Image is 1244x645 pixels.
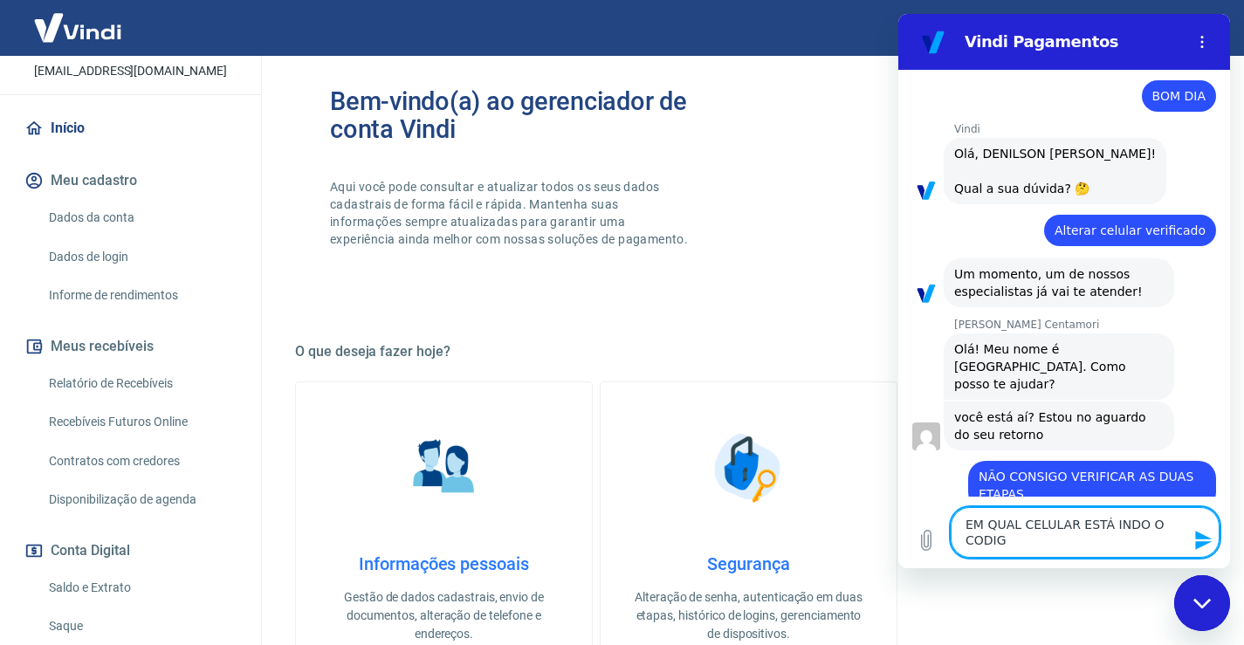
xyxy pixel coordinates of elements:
img: Informações pessoais [401,424,488,511]
a: Saldo e Extrato [42,570,240,606]
a: Início [21,109,240,148]
img: Segurança [705,424,793,511]
h4: Informações pessoais [324,553,564,574]
a: Informe de rendimentos [42,278,240,313]
p: Gestão de dados cadastrais, envio de documentos, alteração de telefone e endereços. [324,588,564,643]
p: Alteração de senha, autenticação em duas etapas, histórico de logins, gerenciamento de dispositivos. [629,588,869,643]
a: Disponibilização de agenda [42,482,240,518]
h5: O que deseja fazer hoje? [295,343,1202,360]
p: Aqui você pode consultar e atualizar todos os seus dados cadastrais de forma fácil e rápida. Mant... [330,178,691,248]
button: Meus recebíveis [21,327,240,366]
a: Contratos com credores [42,443,240,479]
button: Meu cadastro [21,161,240,200]
h4: Segurança [629,553,869,574]
h2: Bem-vindo(a) ao gerenciador de conta Vindi [330,87,749,143]
iframe: Janela de mensagens [898,14,1230,568]
a: Saque [42,608,240,644]
button: Conta Digital [21,532,240,570]
a: Dados da conta [42,200,240,236]
a: Recebíveis Futuros Online [42,404,240,440]
a: Relatório de Recebíveis [42,366,240,401]
p: [EMAIL_ADDRESS][DOMAIN_NAME] [34,62,227,80]
iframe: Botão para abrir a janela de mensagens, conversa em andamento [1174,575,1230,631]
a: Dados de login [42,239,240,275]
img: Vindi [21,1,134,54]
button: Sair [1160,12,1223,45]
